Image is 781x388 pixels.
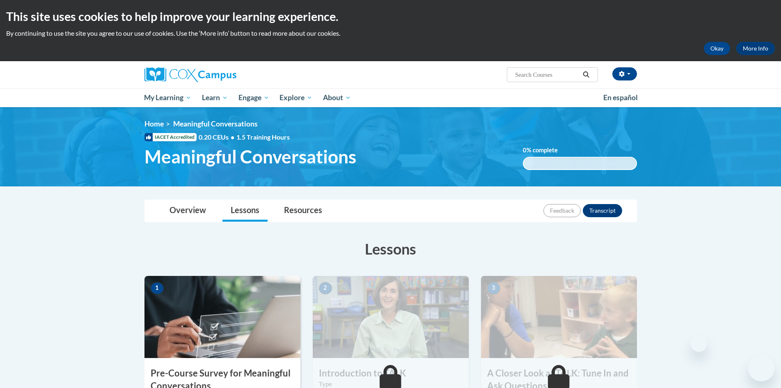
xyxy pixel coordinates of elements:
span: Meaningful Conversations [144,146,356,168]
button: Account Settings [612,67,637,80]
span: • [231,133,234,141]
span: 0.20 CEUs [199,133,236,142]
a: Cox Campus [144,67,300,82]
a: Learn [197,88,233,107]
button: Transcript [583,204,622,217]
img: Cox Campus [144,67,236,82]
a: Overview [161,200,214,222]
button: Okay [704,42,730,55]
span: Explore [279,93,312,103]
a: Lessons [222,200,268,222]
a: Home [144,119,164,128]
span: Learn [202,93,228,103]
a: More Info [736,42,775,55]
div: Main menu [132,88,649,107]
span: En español [603,93,638,102]
img: Course Image [144,276,300,358]
span: About [323,93,351,103]
a: Engage [233,88,275,107]
input: Search Courses [514,70,580,80]
a: En español [598,89,643,106]
iframe: Button to launch messaging window [748,355,774,381]
p: By continuing to use the site you agree to our use of cookies. Use the ‘More info’ button to read... [6,29,775,38]
span: Engage [238,93,269,103]
span: 1.5 Training Hours [236,133,290,141]
img: Course Image [481,276,637,358]
a: About [318,88,356,107]
button: Search [580,70,592,80]
span: 3 [487,282,500,294]
a: My Learning [139,88,197,107]
span: 0 [523,147,527,154]
h3: Introduction to TALK [313,367,469,380]
span: IACET Accredited [144,133,197,141]
a: Explore [274,88,318,107]
iframe: Close message [691,335,707,352]
img: Course Image [313,276,469,358]
a: Resources [276,200,330,222]
span: My Learning [144,93,191,103]
span: 2 [319,282,332,294]
button: Feedback [543,204,581,217]
h3: Lessons [144,239,637,259]
span: 1 [151,282,164,294]
label: % complete [523,146,570,155]
h2: This site uses cookies to help improve your learning experience. [6,8,775,25]
span: Meaningful Conversations [173,119,258,128]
